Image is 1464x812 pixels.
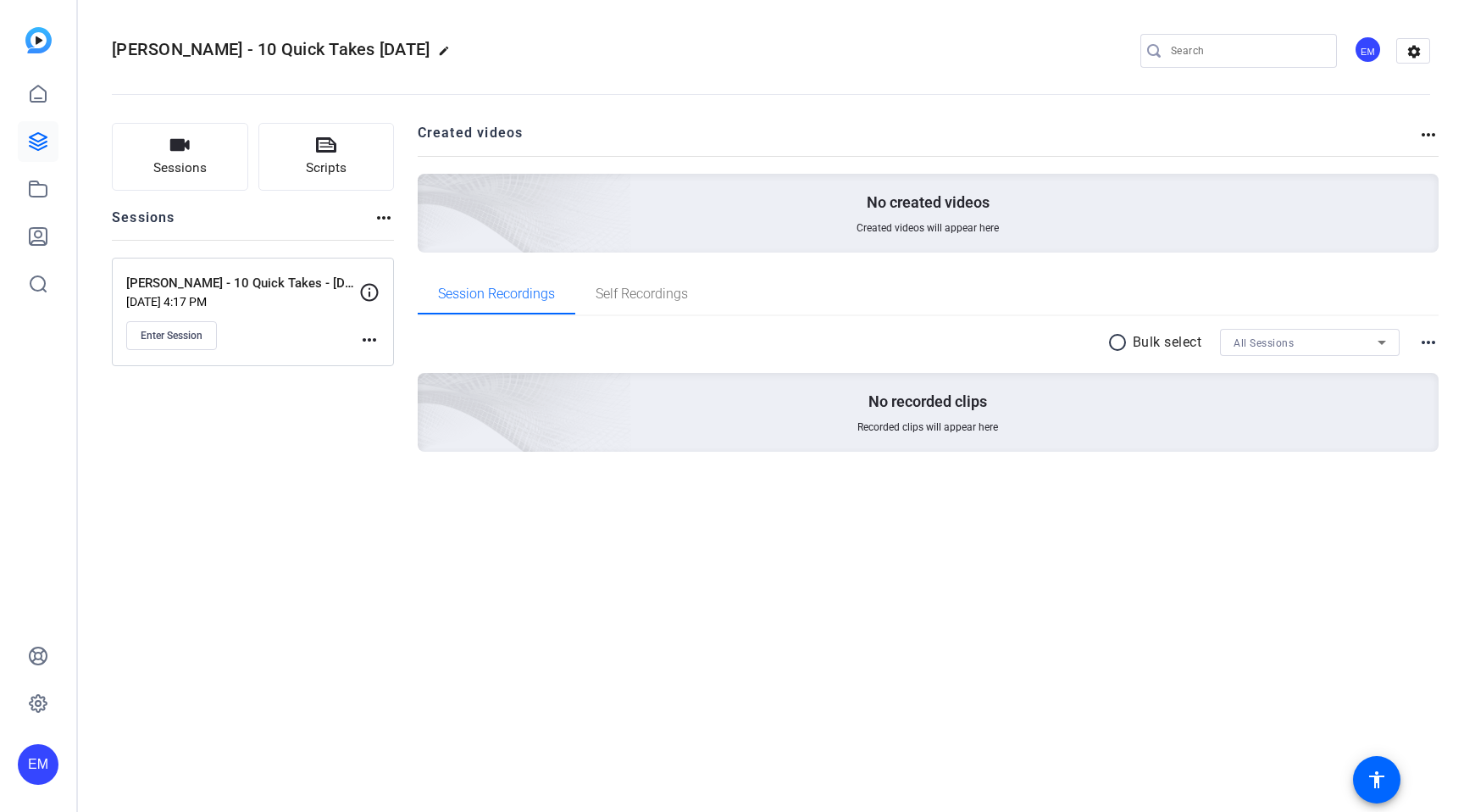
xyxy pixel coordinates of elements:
p: [PERSON_NAME] - 10 Quick Takes - [DATE] [126,274,359,293]
img: embarkstudio-empty-session.png [228,205,632,573]
p: [DATE] 4:17 PM [126,295,359,309]
button: Enter Session [126,321,217,350]
mat-icon: radio_button_unchecked [1107,332,1133,353]
div: EM [1354,36,1382,64]
mat-icon: more_horiz [1418,332,1439,353]
span: Self Recordings [596,287,688,301]
mat-icon: more_horiz [374,208,394,228]
span: Created videos will appear here [857,221,999,235]
mat-icon: edit [438,45,458,65]
img: blue-gradient.svg [25,27,52,53]
h2: Sessions [112,208,175,240]
span: [PERSON_NAME] - 10 Quick Takes [DATE] [112,39,430,59]
p: No recorded clips [868,392,987,412]
mat-icon: settings [1397,39,1431,64]
button: Sessions [112,123,248,191]
p: Bulk select [1133,332,1202,353]
img: Creted videos background [228,6,632,374]
div: EM [18,744,58,785]
span: Session Recordings [438,287,555,301]
span: All Sessions [1234,337,1294,349]
span: Sessions [153,159,207,178]
mat-icon: accessibility [1367,770,1387,790]
mat-icon: more_horiz [1418,125,1439,145]
h2: Created videos [418,123,1419,156]
input: Search [1171,41,1323,61]
p: No created videos [867,192,990,213]
span: Recorded clips will appear here [857,420,998,434]
span: Enter Session [141,329,202,342]
ngx-avatar: Emma McVicar [1354,36,1384,65]
button: Scripts [258,123,395,191]
span: Scripts [306,159,347,178]
mat-icon: more_horiz [359,330,380,350]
